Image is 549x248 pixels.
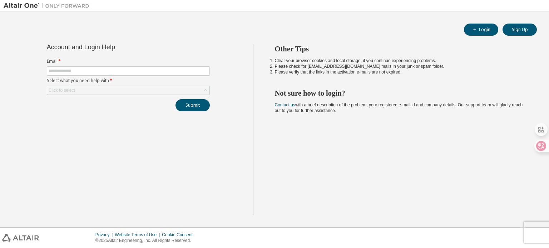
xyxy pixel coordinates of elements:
p: © 2025 Altair Engineering, Inc. All Rights Reserved. [95,238,197,244]
div: Privacy [95,232,115,238]
li: Please check for [EMAIL_ADDRESS][DOMAIN_NAME] mails in your junk or spam folder. [275,64,524,69]
button: Login [464,24,498,36]
div: Account and Login Help [47,44,177,50]
div: Click to select [49,87,75,93]
label: Select what you need help with [47,78,210,83]
div: Website Terms of Use [115,232,162,238]
button: Sign Up [503,24,537,36]
button: Submit [175,99,210,111]
div: Cookie Consent [162,232,197,238]
h2: Not sure how to login? [275,88,524,98]
div: Click to select [47,86,209,95]
img: altair_logo.svg [2,234,39,242]
h2: Other Tips [275,44,524,54]
a: Contact us [275,102,295,107]
li: Clear your browser cookies and local storage, if you continue experiencing problems. [275,58,524,64]
li: Please verify that the links in the activation e-mails are not expired. [275,69,524,75]
img: Altair One [4,2,93,9]
label: Email [47,59,210,64]
span: with a brief description of the problem, your registered e-mail id and company details. Our suppo... [275,102,523,113]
